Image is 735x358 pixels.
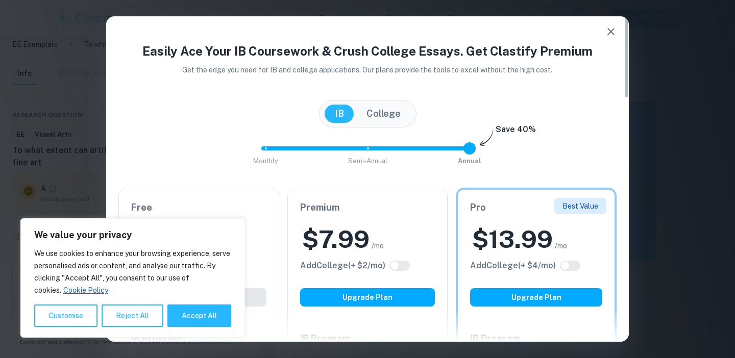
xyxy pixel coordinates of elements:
[102,304,163,327] button: Reject All
[302,223,370,255] h2: $ 7.99
[470,288,602,306] button: Upgrade Plan
[496,123,536,141] h6: Save 40%
[470,200,602,215] h6: Pro
[34,304,97,327] button: Customise
[253,157,278,165] span: Monthly
[34,247,231,296] p: We use cookies to enhance your browsing experience, serve personalised ads or content, and analys...
[480,130,494,147] img: subscription-arrow.svg
[131,200,266,215] h6: Free
[458,157,481,165] span: Annual
[348,157,387,165] span: Semi-Annual
[167,304,231,327] button: Accept All
[300,200,435,215] h6: Premium
[356,105,411,123] button: College
[555,240,567,251] span: /mo
[562,200,598,212] p: Best Value
[372,240,384,251] span: /mo
[470,260,556,272] h6: Click to see all the additional College features.
[34,229,231,241] p: We value your privacy
[118,42,617,60] h4: Easily Ace Your IB Coursework & Crush College Essays. Get Clastify Premium
[20,218,245,338] div: We value your privacy
[325,105,354,123] button: IB
[63,286,109,295] a: Cookie Policy
[472,223,553,255] h2: $ 13.99
[300,260,385,272] h6: Click to see all the additional College features.
[300,288,435,306] button: Upgrade Plan
[168,64,567,75] p: Get the edge you need for IB and college applications. Our plans provide the tools to excel witho...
